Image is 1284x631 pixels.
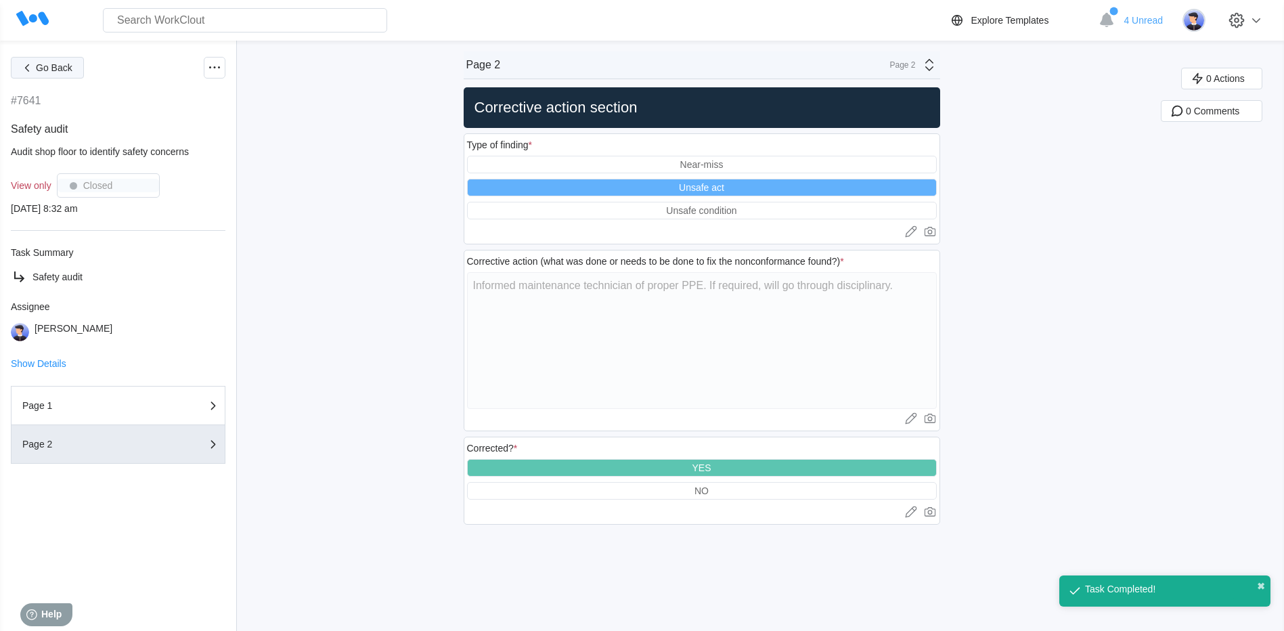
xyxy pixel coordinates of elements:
div: Page 2 [882,60,916,70]
h2: Corrective action section [469,98,935,117]
button: Page 1 [11,386,225,425]
div: Task Summary [11,247,225,258]
div: NO [694,485,709,496]
img: user-5.png [1182,9,1205,32]
div: Page 2 [466,59,501,71]
div: View only [11,180,51,191]
span: Go Back [36,63,72,72]
button: Go Back [11,57,84,79]
button: Page 2 [11,425,225,464]
input: Search WorkClout [103,8,387,32]
textarea: Informed maintenance technician of proper PPE. If required, will go through disciplinary. [467,272,937,409]
div: Explore Templates [971,15,1048,26]
div: #7641 [11,95,41,107]
div: Task Completed! [1085,584,1155,594]
div: Corrected? [467,443,518,454]
button: close [1257,581,1265,592]
span: 4 Unread [1124,15,1163,26]
span: 0 Comments [1186,106,1239,116]
div: Unsafe condition [666,205,736,216]
div: Corrective action (what was done or needs to be done to fix the nonconformance found?) [467,256,844,267]
a: Explore Templates [949,12,1092,28]
div: YES [692,462,711,473]
button: 0 Actions [1181,68,1262,89]
div: Near-miss [680,159,724,170]
button: 0 Comments [1161,100,1262,122]
span: Safety audit [11,123,68,135]
img: user-5.png [11,323,29,341]
div: Audit shop floor to identify safety concerns [11,146,225,157]
div: Unsafe act [679,182,724,193]
div: Page 2 [22,439,158,449]
span: Safety audit [32,271,83,282]
button: Show Details [11,359,66,368]
a: Safety audit [11,269,225,285]
span: 0 Actions [1206,74,1245,83]
div: [DATE] 8:32 am [11,203,225,214]
div: [PERSON_NAME] [35,323,112,341]
div: Assignee [11,301,225,312]
div: Page 1 [22,401,158,410]
div: Type of finding [467,139,533,150]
